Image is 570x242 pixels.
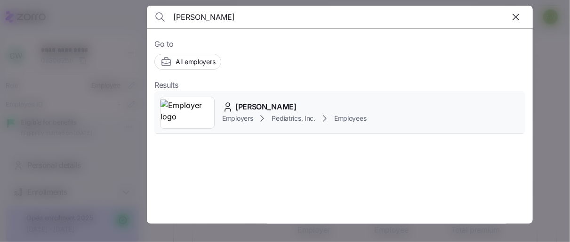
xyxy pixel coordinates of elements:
span: Results [154,79,178,91]
span: Pediatrics, Inc. [272,114,315,123]
span: Go to [154,38,525,50]
button: All employers [154,54,221,70]
img: Employer logo [161,100,214,126]
span: All employers [176,57,215,67]
span: Employers [222,114,253,123]
span: [PERSON_NAME] [235,101,297,113]
span: Employees [334,114,366,123]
